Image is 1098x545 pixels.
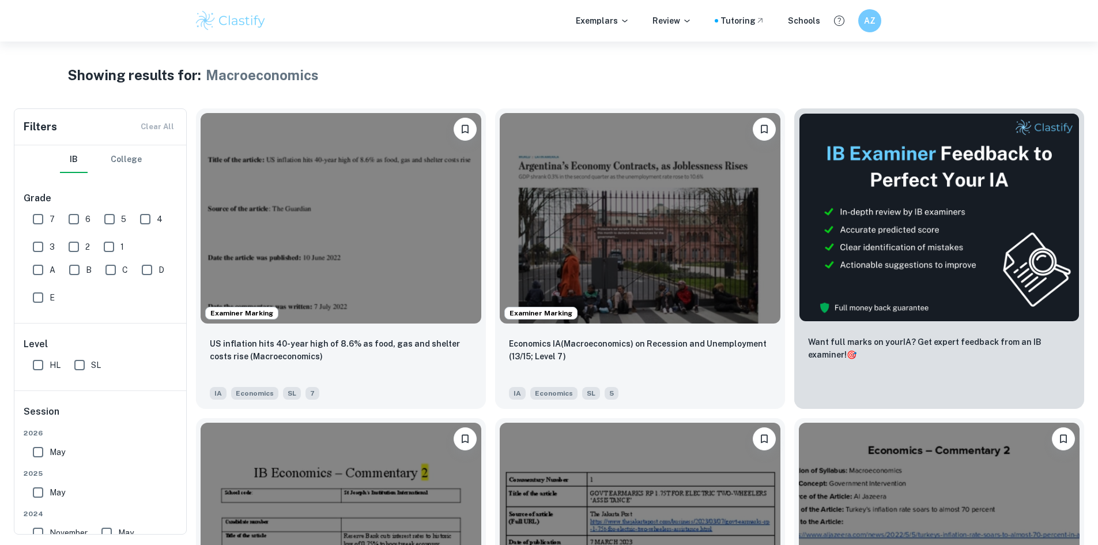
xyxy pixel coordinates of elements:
button: Help and Feedback [829,11,849,31]
h6: Filters [24,119,57,135]
span: B [86,264,92,276]
span: C [122,264,128,276]
a: ThumbnailWant full marks on yourIA? Get expert feedback from an IB examiner! [794,108,1084,409]
span: May [50,446,65,458]
span: 7 [305,387,319,400]
span: HL [50,359,61,371]
h6: Level [24,337,178,351]
p: Exemplars [576,14,629,27]
button: Bookmark [454,427,477,450]
span: Examiner Marking [505,308,577,318]
img: Clastify logo [194,9,267,32]
button: AZ [858,9,881,32]
h6: AZ [863,14,876,27]
h6: Session [24,405,178,428]
span: 3 [50,240,55,253]
a: Examiner MarkingBookmarkEconomics IA(Macroeconomics) on Recession and Unemployment (13/15; Level ... [495,108,785,409]
span: 6 [85,213,90,225]
button: Bookmark [753,118,776,141]
img: Thumbnail [799,113,1080,322]
p: Economics IA(Macroeconomics) on Recession and Unemployment (13/15; Level 7) [509,337,771,363]
div: Filter type choice [60,145,142,173]
p: US inflation hits 40-year high of 8.6% as food, gas and shelter costs rise (Macroeconomics) [210,337,472,363]
span: 4 [157,213,163,225]
a: Schools [788,14,820,27]
span: 🎯 [847,350,856,359]
span: Economics [530,387,578,400]
p: Review [652,14,692,27]
span: 2024 [24,509,178,519]
span: SL [283,387,301,400]
a: Tutoring [720,14,765,27]
span: 2 [85,240,90,253]
span: 2025 [24,468,178,479]
span: SL [91,359,101,371]
span: 1 [120,240,124,253]
span: November [50,527,88,539]
p: Want full marks on your IA ? Get expert feedback from an IB examiner! [808,336,1070,361]
span: May [50,486,65,499]
span: 7 [50,213,55,225]
span: IA [210,387,227,400]
h1: Macroeconomics [206,65,319,85]
span: May [118,527,134,539]
button: Bookmark [454,118,477,141]
h6: Grade [24,191,178,205]
h1: Showing results for: [67,65,201,85]
button: IB [60,145,88,173]
button: Bookmark [753,427,776,450]
img: Economics IA example thumbnail: US inflation hits 40-year high of 8.6% [201,113,481,324]
span: D [159,264,164,276]
span: 5 [605,387,618,400]
span: A [50,264,55,276]
button: College [111,145,142,173]
button: Bookmark [1052,427,1075,450]
img: Economics IA example thumbnail: Economics IA(Macroeconomics) on Recessio [500,113,780,324]
span: IA [509,387,526,400]
span: SL [582,387,600,400]
span: 5 [121,213,126,225]
span: E [50,291,55,304]
a: Examiner MarkingBookmark US inflation hits 40-year high of 8.6% as food, gas and shelter costs ri... [196,108,486,409]
span: 2026 [24,428,178,438]
span: Examiner Marking [206,308,278,318]
span: Economics [231,387,278,400]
